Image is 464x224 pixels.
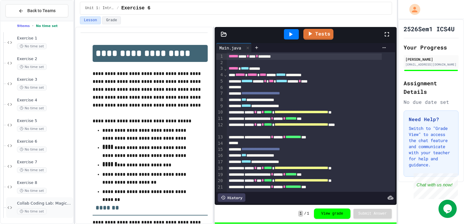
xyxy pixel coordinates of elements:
div: 6 [216,85,224,91]
span: Exercise 1 [17,36,72,41]
span: Exercise 6 [121,5,150,12]
div: [PERSON_NAME] [405,56,457,62]
button: Submit Answer [353,209,392,219]
span: Exercise 8 [17,180,72,185]
div: 16 [216,153,224,159]
div: 7 [216,90,224,97]
span: Back to Teams [27,8,56,14]
div: 13 [216,134,224,141]
span: Unit 1: Intro to Java [85,6,114,11]
span: No time set [17,105,47,111]
div: No due date set [404,98,459,106]
h2: Your Progress [404,43,459,52]
span: 9 items [17,24,30,28]
span: Submit Answer [358,211,387,216]
span: Exercise 3 [17,77,72,82]
div: [EMAIL_ADDRESS][DOMAIN_NAME] [405,62,457,67]
span: Fold line [224,72,227,77]
div: 21 [216,184,224,191]
span: Exercise 7 [17,160,72,165]
div: 8 [216,97,224,103]
div: History [218,193,245,202]
span: No time set [17,64,47,70]
div: 14 [216,141,224,147]
span: No time set [17,126,47,132]
span: / [304,211,306,216]
div: 12 [216,122,224,134]
span: No time set [17,209,47,214]
div: My Account [403,2,422,16]
span: Exercise 4 [17,98,72,103]
div: Main.java [216,45,244,51]
div: 15 [216,147,224,153]
span: No time set [17,85,47,90]
div: 9 [216,103,224,110]
span: No time set [36,24,58,28]
button: Back to Teams [5,4,68,17]
div: 4 [216,72,224,78]
p: Switch to "Grade View" to access the chat feature and communicate with your teacher for help and ... [409,125,453,168]
span: / [117,6,119,11]
span: Exercise 6 [17,139,72,144]
span: Exercise 2 [17,56,72,62]
span: No time set [17,188,47,194]
h3: Need Help? [409,116,453,123]
span: No time set [17,43,47,49]
h2: Assignment Details [404,79,459,96]
iframe: chat widget [438,200,458,218]
div: 17 [216,159,224,165]
div: 18 [216,165,224,172]
span: No time set [17,167,47,173]
span: Fold line [224,66,227,71]
div: 2 [216,60,224,66]
span: 1 [307,211,309,216]
span: Collab Coding Lab: Magic Squares [17,201,72,206]
span: 1 [298,211,303,217]
iframe: chat widget [414,173,458,199]
div: 20 [216,178,224,184]
button: View grade [314,209,350,219]
h1: 2526Sem1 ICS4U [404,25,455,33]
button: Grade [102,16,121,24]
span: No time set [17,147,47,152]
div: 11 [216,116,224,122]
div: 19 [216,172,224,178]
span: • [32,23,33,28]
div: 5 [216,78,224,85]
button: Lesson [80,16,101,24]
span: Exercise 5 [17,118,72,124]
div: 1 [216,53,224,60]
div: Main.java [216,43,252,52]
div: 3 [216,66,224,72]
a: Tests [303,29,333,40]
div: 10 [216,109,224,116]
